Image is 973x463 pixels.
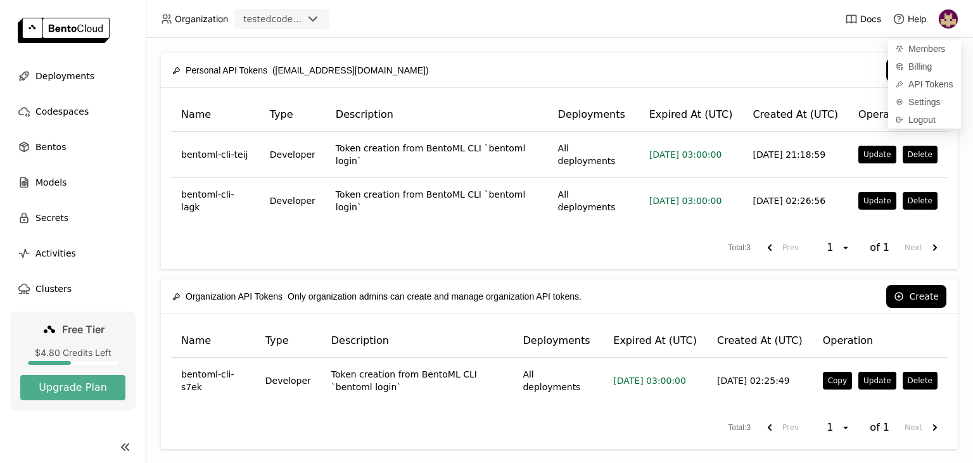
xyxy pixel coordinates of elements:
span: Codespaces [35,104,89,119]
a: Billing [888,58,961,75]
th: Type [260,98,326,132]
td: [DATE] 02:25:49 [707,358,813,403]
div: Logout [888,111,961,129]
th: Created At (UTC) [707,324,813,358]
button: previous page. current page 1 of 1 [757,416,804,439]
a: Clusters [10,276,136,301]
div: ([EMAIL_ADDRESS][DOMAIN_NAME]) [172,57,429,84]
button: Delete [903,192,938,210]
td: bentoml-cli-s7ek [171,358,255,403]
span: of 1 [870,421,889,434]
span: Free Tier [62,323,105,336]
a: Free Tier$4.80 Credits LeftUpgrade Plan [10,312,136,410]
a: Activities [10,241,136,266]
td: [DATE] 21:18:59 [742,132,848,178]
div: Only organization admins can create and manage organization API tokens. [172,283,582,310]
div: 1 [823,241,841,254]
span: Billing [908,61,932,72]
td: All deployments [548,132,639,178]
td: All deployments [512,358,603,403]
div: testedcodeployment [243,13,303,25]
img: logo [18,18,110,43]
svg: open [841,422,851,433]
div: Help [893,13,927,25]
span: Models [35,175,67,190]
span: Docs [860,13,881,25]
th: Name [171,98,260,132]
button: Update [858,372,896,390]
button: Create [886,285,946,308]
span: Activities [35,246,76,261]
a: Docs [845,13,881,25]
span: Logout [908,114,936,125]
th: Deployments [548,98,639,132]
th: Expired At (UTC) [603,324,707,358]
a: Deployments [10,63,136,89]
th: Description [326,98,548,132]
button: Delete [903,146,938,163]
button: next page. current page 1 of 1 [900,236,948,259]
span: Members [908,43,945,54]
span: Total : 3 [728,422,751,434]
th: Deployments [512,324,603,358]
td: Developer [260,132,326,178]
th: Name [171,324,255,358]
th: Type [255,324,321,358]
button: previous page. current page 1 of 1 [757,236,804,259]
span: Personal API Tokens [186,63,267,77]
span: Organization API Tokens [186,289,283,303]
th: Operation [848,98,948,132]
td: Token creation from BentoML CLI `bentoml login` [326,178,548,224]
td: Token creation from BentoML CLI `bentoml login` [326,132,548,178]
div: $4.80 Credits Left [20,347,125,358]
svg: open [841,243,851,253]
button: Copy [823,372,852,390]
div: 1 [823,421,841,434]
a: Bentos [10,134,136,160]
a: Secrets [10,205,136,231]
button: Delete [903,372,938,390]
a: Models [10,170,136,195]
span: Organization [175,13,228,25]
span: Help [908,13,927,25]
td: Developer [260,178,326,224]
span: API Tokens [908,79,953,90]
span: Settings [908,96,941,108]
img: Hélio Júnior [939,10,958,29]
span: Secrets [35,210,68,225]
a: API Tokens [888,75,961,93]
span: of 1 [870,241,889,254]
span: Total : 3 [728,242,751,254]
a: Members [888,40,961,58]
button: Create [886,59,946,82]
th: Operation [813,324,948,358]
td: Developer [255,358,321,403]
th: Description [321,324,513,358]
td: [DATE] 02:26:56 [742,178,848,224]
input: Selected testedcodeployment. [304,13,305,26]
a: Settings [888,93,961,111]
td: bentoml-cli-lagk [171,178,260,224]
button: Update [858,146,896,163]
th: Expired At (UTC) [639,98,743,132]
button: Upgrade Plan [20,375,125,400]
span: Deployments [35,68,94,84]
button: Update [858,192,896,210]
th: Created At (UTC) [742,98,848,132]
td: Token creation from BentoML CLI `bentoml login` [321,358,513,403]
a: Codespaces [10,99,136,124]
span: Clusters [35,281,72,296]
td: bentoml-cli-teij [171,132,260,178]
span: [DATE] 03:00:00 [613,376,686,386]
span: [DATE] 03:00:00 [649,196,722,206]
button: next page. current page 1 of 1 [900,416,948,439]
span: [DATE] 03:00:00 [649,149,722,160]
td: All deployments [548,178,639,224]
span: Bentos [35,139,66,155]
